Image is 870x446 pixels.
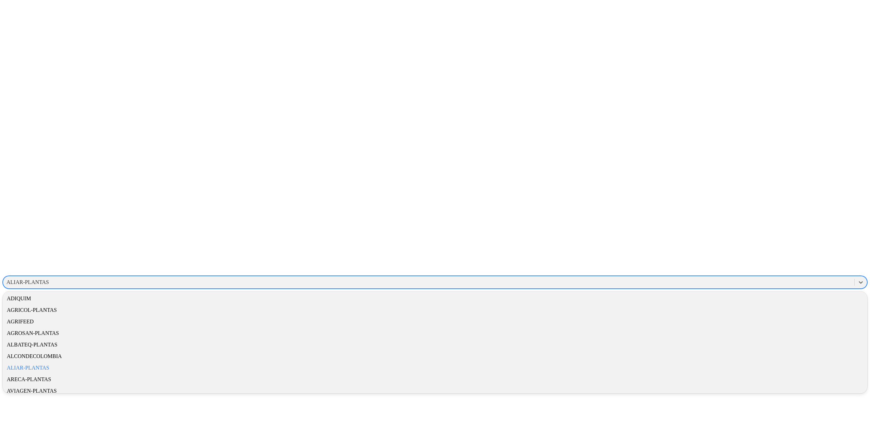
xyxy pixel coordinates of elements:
[3,362,867,374] div: ALIAR-PLANTAS
[3,327,867,339] div: AGROSAN-PLANTAS
[6,279,49,285] div: ALIAR-PLANTAS
[3,316,867,327] div: AGRIFEED
[3,351,867,362] div: ALCONDECOLOMBIA
[3,339,867,351] div: ALBATEQ-PLANTAS
[3,385,867,397] div: AVIAGEN-PLANTAS
[3,293,867,304] div: ADIQUIM
[3,374,867,385] div: ARECA-PLANTAS
[3,304,867,316] div: AGRICOL-PLANTAS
